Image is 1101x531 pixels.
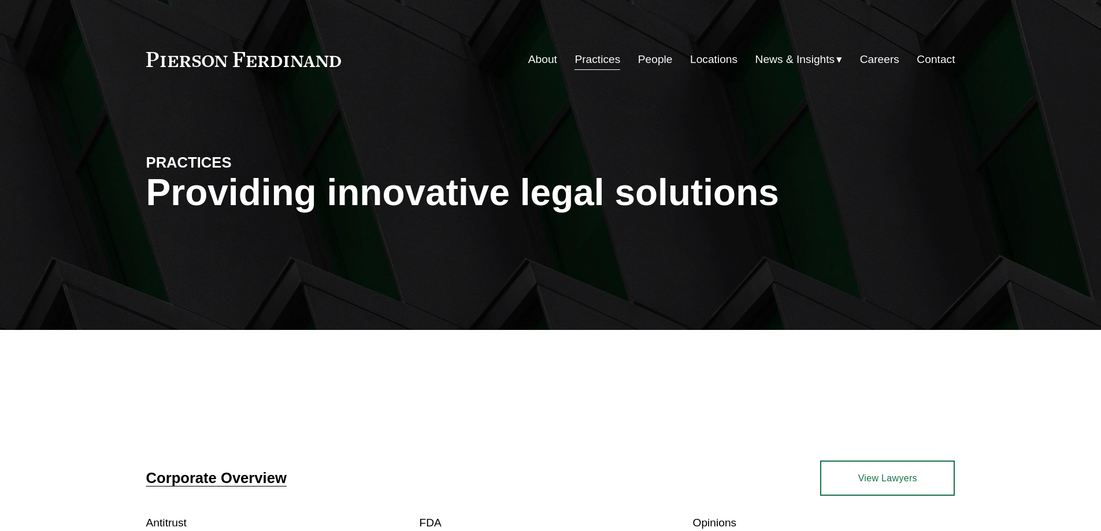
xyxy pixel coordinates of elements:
[528,49,557,70] a: About
[146,517,187,529] a: Antitrust
[692,517,736,529] a: Opinions
[820,461,955,495] a: View Lawyers
[146,470,287,486] a: Corporate Overview
[755,49,843,70] a: folder dropdown
[755,50,835,70] span: News & Insights
[638,49,673,70] a: People
[860,49,899,70] a: Careers
[146,153,349,172] h4: PRACTICES
[146,172,955,214] h1: Providing innovative legal solutions
[574,49,620,70] a: Practices
[420,517,442,529] a: FDA
[690,49,737,70] a: Locations
[917,49,955,70] a: Contact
